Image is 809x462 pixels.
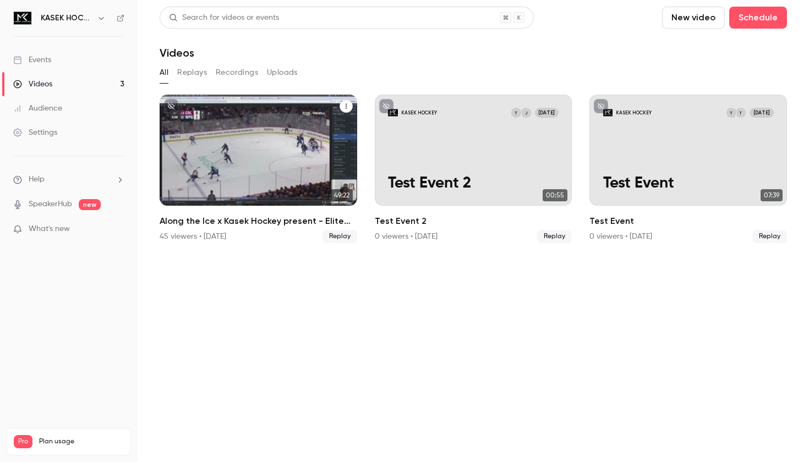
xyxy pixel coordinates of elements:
[322,230,357,243] span: Replay
[177,64,207,81] button: Replays
[13,127,57,138] div: Settings
[331,189,353,201] span: 49:22
[216,64,258,81] button: Recordings
[169,12,279,24] div: Search for videos or events
[589,95,787,243] li: Test Event
[29,199,72,210] a: SpeakerHub
[401,109,437,116] p: KASEK HOCKEY
[39,437,124,446] span: Plan usage
[761,189,783,201] span: 07:39
[29,223,70,235] span: What's new
[160,95,787,243] ul: Videos
[375,231,438,242] div: 0 viewers • [DATE]
[13,54,51,65] div: Events
[589,95,787,243] a: Test EventKASEK HOCKEYTT[DATE]Test Event07:39Test Event0 viewers • [DATE]Replay
[752,230,787,243] span: Replay
[726,107,737,118] div: T
[41,13,92,24] h6: KASEK HOCKEY
[662,7,725,29] button: New video
[511,107,522,118] div: T
[537,230,572,243] span: Replay
[13,79,52,90] div: Videos
[160,7,787,455] section: Videos
[160,215,357,228] h2: Along the Ice x Kasek Hockey present - Elite Offense
[543,189,567,201] span: 00:55
[29,174,45,185] span: Help
[603,174,774,193] p: Test Event
[160,231,226,242] div: 45 viewers • [DATE]
[375,95,572,243] li: Test Event 2
[388,174,559,193] p: Test Event 2
[735,107,746,118] div: T
[750,108,774,118] span: [DATE]
[589,231,652,242] div: 0 viewers • [DATE]
[160,46,194,59] h1: Videos
[13,103,62,114] div: Audience
[160,95,357,243] a: 49:22Along the Ice x Kasek Hockey present - Elite Offense45 viewers • [DATE]Replay
[111,224,124,234] iframe: Noticeable Trigger
[379,99,393,113] button: unpublished
[375,95,572,243] a: Test Event 2KASEK HOCKEYJT[DATE]Test Event 200:55Test Event 20 viewers • [DATE]Replay
[535,108,559,118] span: [DATE]
[160,64,168,81] button: All
[13,174,124,185] li: help-dropdown-opener
[375,215,572,228] h2: Test Event 2
[729,7,787,29] button: Schedule
[164,99,178,113] button: unpublished
[14,9,31,27] img: KASEK HOCKEY
[589,215,787,228] h2: Test Event
[521,107,532,118] div: J
[14,435,32,448] span: Pro
[79,199,101,210] span: new
[616,109,652,116] p: KASEK HOCKEY
[594,99,608,113] button: unpublished
[160,95,357,243] li: Along the Ice x Kasek Hockey present - Elite Offense
[267,64,298,81] button: Uploads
